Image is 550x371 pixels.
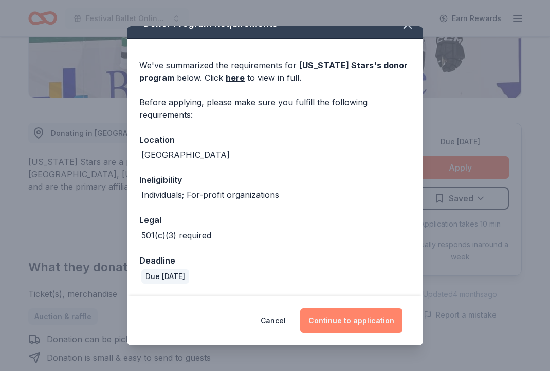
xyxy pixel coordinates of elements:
[141,149,230,161] div: [GEOGRAPHIC_DATA]
[139,254,411,267] div: Deadline
[141,269,189,284] div: Due [DATE]
[300,308,402,333] button: Continue to application
[139,96,411,121] div: Before applying, please make sure you fulfill the following requirements:
[226,71,245,84] a: here
[261,308,286,333] button: Cancel
[141,189,279,201] div: Individuals; For-profit organizations
[139,173,411,187] div: Ineligibility
[141,229,211,242] div: 501(c)(3) required
[139,59,411,84] div: We've summarized the requirements for below. Click to view in full.
[139,133,411,146] div: Location
[139,213,411,227] div: Legal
